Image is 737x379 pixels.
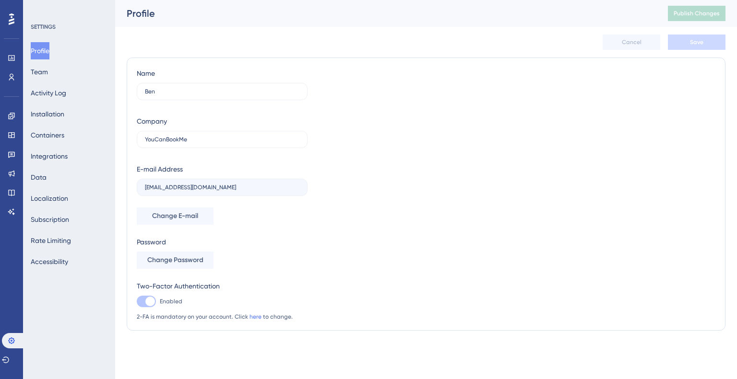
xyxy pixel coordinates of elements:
input: E-mail Address [145,184,299,191]
input: Name Surname [145,88,296,95]
span: Change E-mail [152,210,198,222]
div: Password [137,236,308,248]
span: Change Password [147,254,203,266]
span: Cancel [622,38,642,46]
button: Data [31,169,47,186]
button: Publish Changes [668,6,725,21]
div: E-mail Address [137,163,183,175]
button: Profile [31,42,49,59]
button: Change E-mail [137,207,214,225]
input: Company Name [145,136,299,143]
div: Profile [127,7,644,20]
a: here [250,313,262,320]
div: Two-Factor Authentication [137,280,308,292]
span: Enabled [160,298,182,305]
div: SETTINGS [31,23,108,31]
span: Save [690,38,703,46]
span: Publish Changes [674,10,720,17]
button: Rate Limiting [31,232,71,249]
button: Team [31,63,48,80]
button: Localization [31,190,68,207]
button: Integrations [31,148,68,165]
button: Containers [31,126,64,144]
button: Subscription [31,211,69,228]
button: Save [668,34,725,50]
button: Installation [31,105,64,123]
button: Change Password [137,252,214,269]
div: Name [137,68,155,79]
button: Accessibility [31,253,68,270]
div: Company [137,115,167,127]
span: 2-FA is mandatory on your account. Click to change. [137,313,308,321]
button: Cancel [603,34,660,50]
button: Activity Log [31,84,66,102]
